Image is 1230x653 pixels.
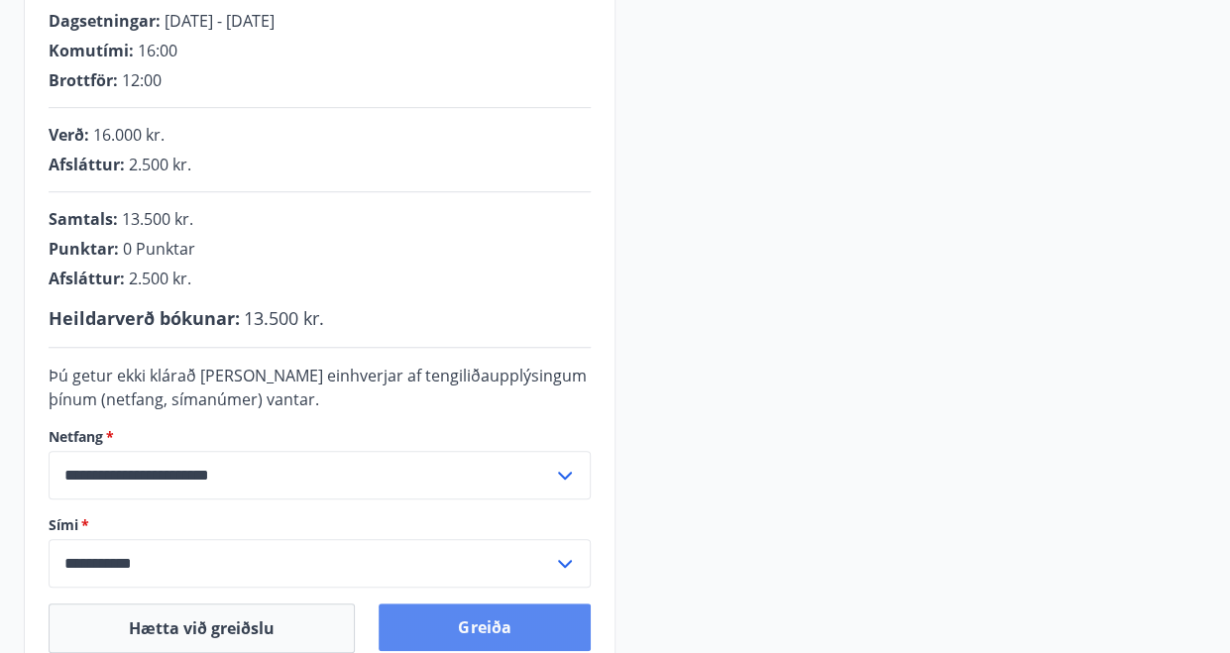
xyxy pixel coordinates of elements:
button: Hætta við greiðslu [49,603,355,653]
span: 13.500 kr. [244,306,324,330]
label: Netfang [49,427,591,447]
span: 2.500 kr. [129,268,191,289]
span: Verð : [49,124,89,146]
span: Komutími : [49,40,134,61]
span: 13.500 kr. [122,208,193,230]
span: Brottför : [49,69,118,91]
span: 16:00 [138,40,177,61]
span: 16.000 kr. [93,124,165,146]
span: Afsláttur : [49,268,125,289]
span: Afsláttur : [49,154,125,175]
button: Greiða [379,603,590,651]
span: Samtals : [49,208,118,230]
span: Heildarverð bókunar : [49,306,240,330]
label: Sími [49,515,591,535]
span: Punktar : [49,238,119,260]
span: 12:00 [122,69,162,91]
span: Þú getur ekki klárað [PERSON_NAME] einhverjar af tengiliðaupplýsingum þínum (netfang, símanúmer) ... [49,365,587,410]
span: Dagsetningar : [49,10,161,32]
span: [DATE] - [DATE] [165,10,275,32]
span: 0 Punktar [123,238,195,260]
span: 2.500 kr. [129,154,191,175]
